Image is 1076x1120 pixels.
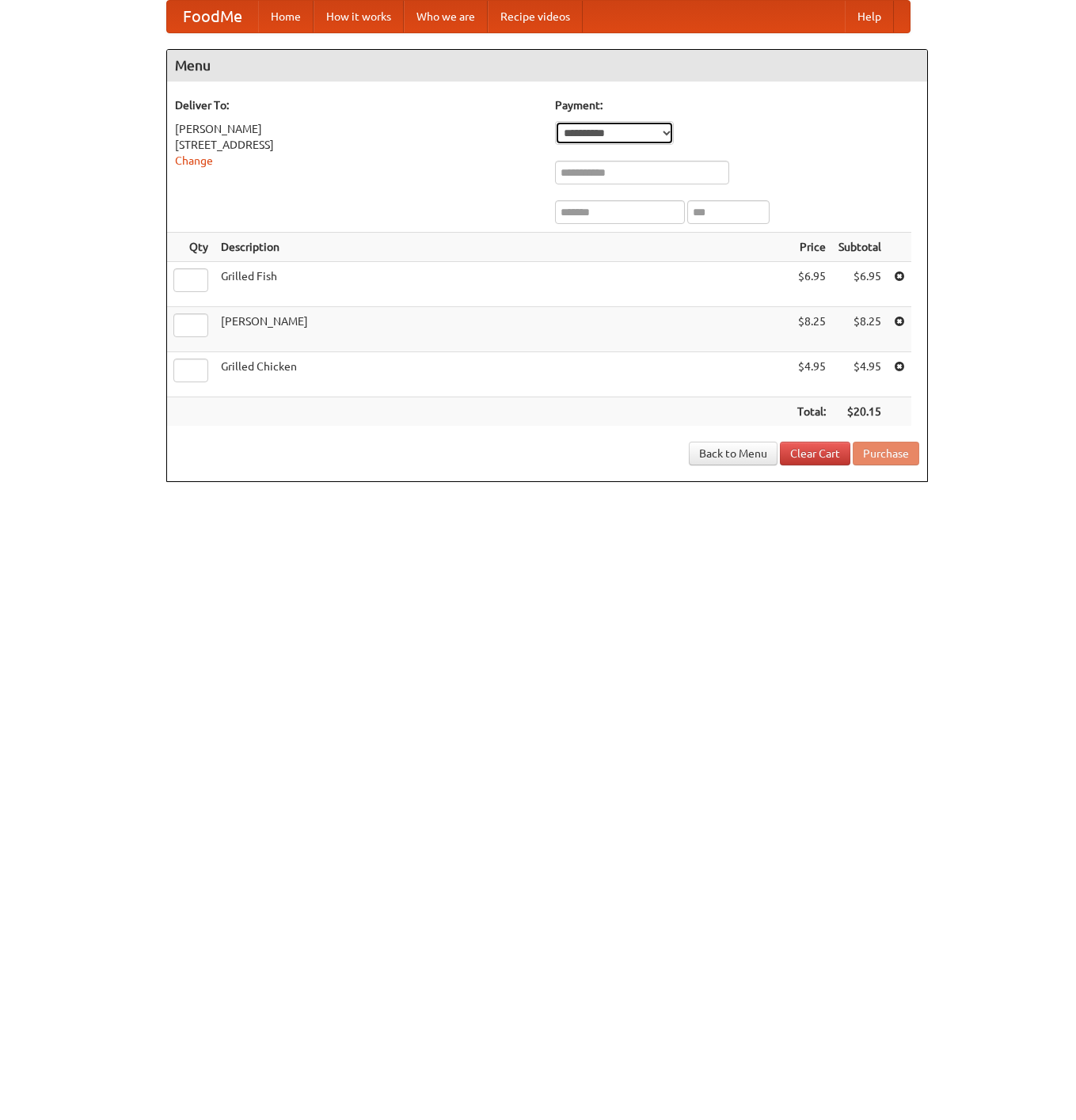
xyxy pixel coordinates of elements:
td: $8.25 [832,307,888,352]
th: Qty [167,233,215,262]
div: [STREET_ADDRESS] [175,137,539,153]
h4: Menu [167,50,927,82]
a: Change [175,154,213,167]
td: $6.95 [832,262,888,307]
th: $20.15 [832,397,888,427]
a: Clear Cart [780,442,850,465]
td: $4.95 [832,352,888,397]
div: [PERSON_NAME] [175,121,539,137]
td: Grilled Fish [215,262,791,307]
a: Help [845,1,894,32]
a: Home [258,1,314,32]
button: Purchase [853,442,919,465]
th: Price [791,233,832,262]
th: Description [215,233,791,262]
a: Back to Menu [689,442,778,465]
a: How it works [314,1,404,32]
td: $6.95 [791,262,832,307]
th: Subtotal [832,233,888,262]
td: [PERSON_NAME] [215,307,791,352]
h5: Payment: [555,97,919,113]
th: Total: [791,397,832,427]
h5: Deliver To: [175,97,539,113]
td: Grilled Chicken [215,352,791,397]
td: $4.95 [791,352,832,397]
a: Recipe videos [488,1,583,32]
a: Who we are [404,1,488,32]
a: FoodMe [167,1,258,32]
td: $8.25 [791,307,832,352]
